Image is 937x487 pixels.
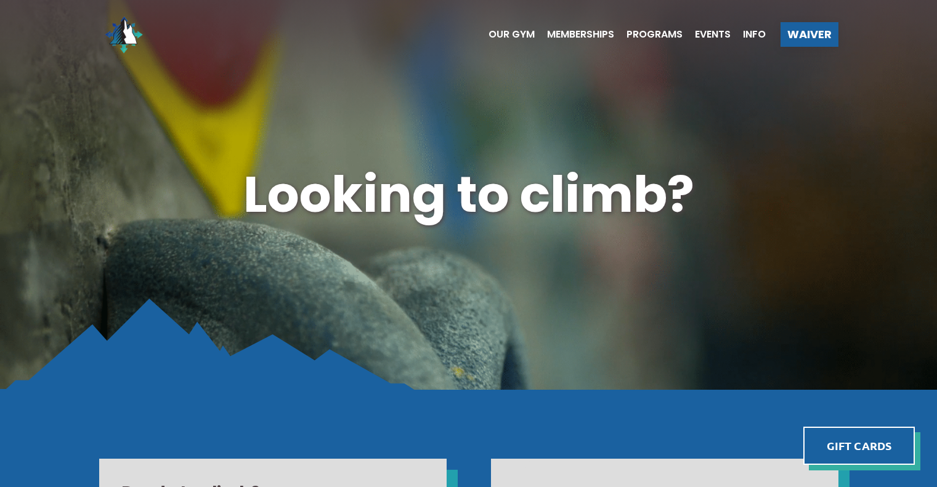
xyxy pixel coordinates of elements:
a: Waiver [781,22,838,47]
span: Programs [627,30,683,39]
a: Memberships [535,30,614,39]
a: Programs [614,30,683,39]
span: Waiver [787,29,832,40]
span: Info [743,30,766,39]
img: North Wall Logo [99,10,148,59]
span: Our Gym [489,30,535,39]
a: Info [731,30,766,39]
a: Our Gym [476,30,535,39]
h1: Looking to climb? [99,159,838,230]
span: Memberships [547,30,614,39]
a: Events [683,30,731,39]
span: Events [695,30,731,39]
